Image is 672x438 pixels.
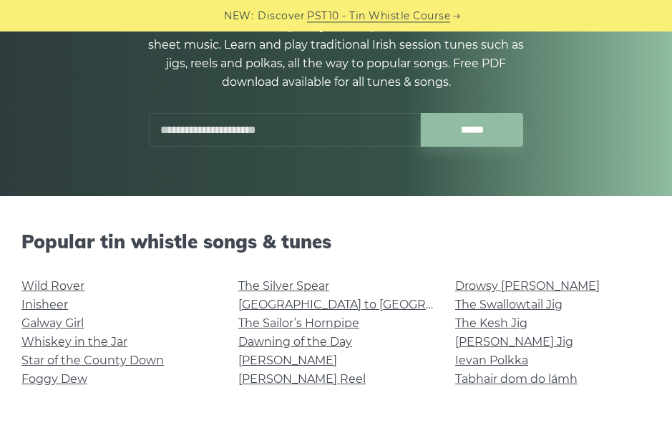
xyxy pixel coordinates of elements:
h2: Popular tin whistle songs & tunes [21,230,651,253]
a: Whiskey in the Jar [21,335,127,349]
a: [PERSON_NAME] Reel [238,372,366,386]
a: Star of the County Down [21,354,164,367]
p: 1000+ Irish tin whistle (penny whistle) tabs and notes with the sheet music. Learn and play tradi... [143,17,530,92]
a: Dawning of the Day [238,335,352,349]
a: Galway Girl [21,316,84,330]
a: PST10 - Tin Whistle Course [307,8,450,24]
a: Foggy Dew [21,372,87,386]
a: Tabhair dom do lámh [455,372,578,386]
a: Wild Rover [21,279,84,293]
a: Ievan Polkka [455,354,528,367]
a: [PERSON_NAME] Jig [455,335,573,349]
a: Inisheer [21,298,68,311]
a: The Swallowtail Jig [455,298,563,311]
a: The Sailor’s Hornpipe [238,316,359,330]
a: Drowsy [PERSON_NAME] [455,279,600,293]
span: Discover [258,8,305,24]
a: The Silver Spear [238,279,329,293]
a: [PERSON_NAME] [238,354,337,367]
a: The Kesh Jig [455,316,527,330]
span: NEW: [224,8,253,24]
a: [GEOGRAPHIC_DATA] to [GEOGRAPHIC_DATA] [238,298,502,311]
